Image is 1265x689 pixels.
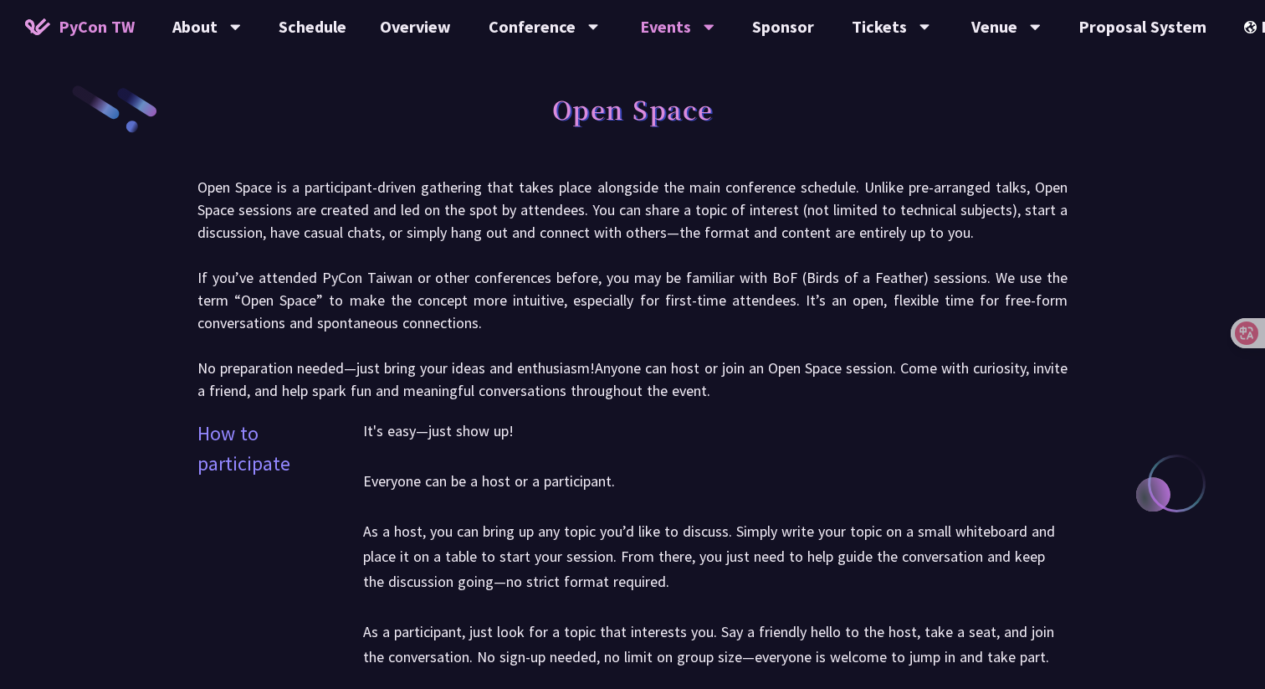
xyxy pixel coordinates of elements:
[59,14,135,39] span: PyCon TW
[25,18,50,35] img: Home icon of PyCon TW 2025
[197,419,338,479] p: How to participate
[197,176,1068,402] p: Open Space is a participant-driven gathering that takes place alongside the main conference sched...
[552,84,714,134] h1: Open Space
[1244,21,1261,33] img: Locale Icon
[8,6,151,48] a: PyCon TW
[363,419,1068,670] p: It's easy—just show up! Everyone can be a host or a participant. As a host, you can bring up any ...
